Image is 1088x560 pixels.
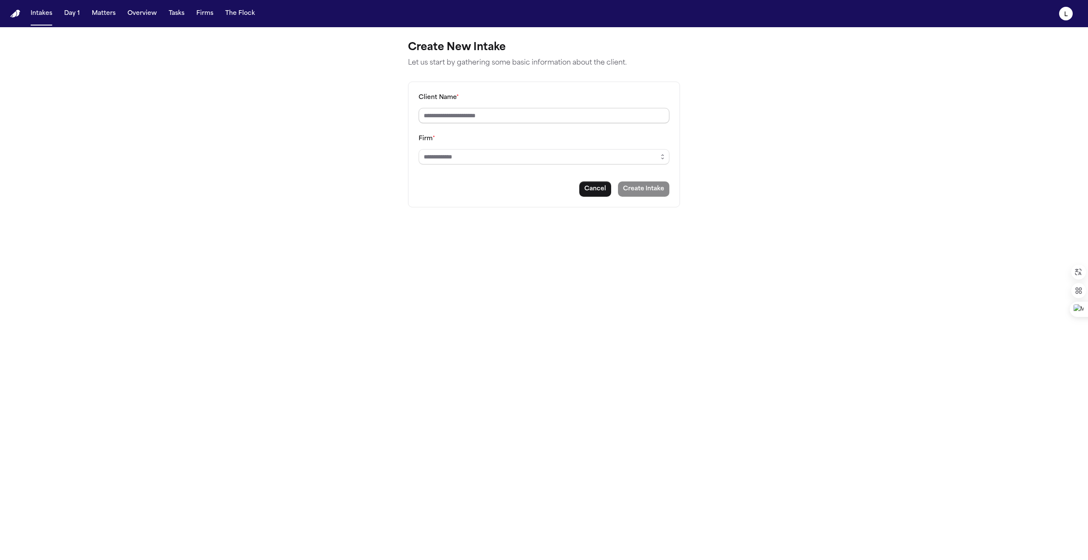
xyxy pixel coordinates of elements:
button: Day 1 [61,6,83,21]
button: Firms [193,6,217,21]
button: Tasks [165,6,188,21]
p: Let us start by gathering some basic information about the client. [408,58,680,68]
button: Matters [88,6,119,21]
label: Firm [419,136,435,142]
input: Client name [419,108,669,123]
button: Create intake [618,181,669,197]
a: Home [10,10,20,18]
h1: Create New Intake [408,41,680,54]
label: Client Name [419,94,459,101]
button: Intakes [27,6,56,21]
button: The Flock [222,6,258,21]
input: Select a firm [419,149,669,164]
img: Finch Logo [10,10,20,18]
button: Cancel intake creation [579,181,611,197]
button: Overview [124,6,160,21]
